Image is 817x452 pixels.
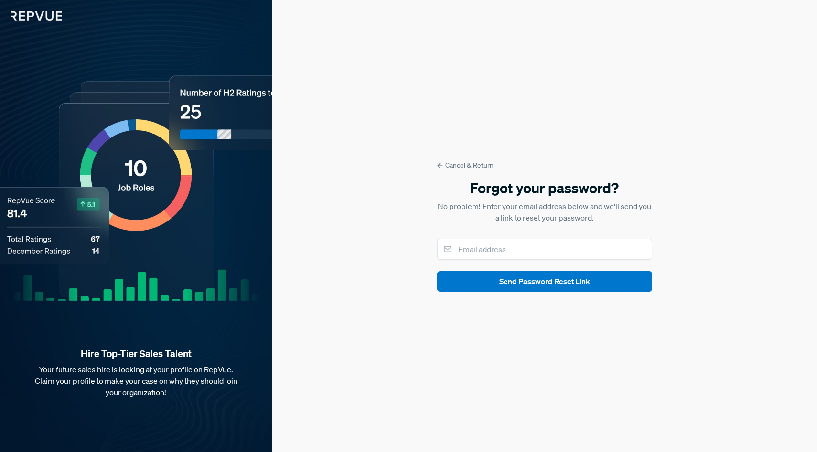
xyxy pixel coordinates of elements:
h5: Forgot your password? [437,178,652,198]
strong: Hire Top-Tier Sales Talent [15,347,257,360]
input: Email address [437,239,652,260]
button: Send Password Reset Link [437,271,652,292]
p: No problem! Enter your email address below and we'll send you a link to reset your password. [437,200,652,223]
a: Cancel & Return [437,160,652,170]
p: Your future sales hire is looking at your profile on RepVue. Claim your profile to make your case... [15,364,257,398]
